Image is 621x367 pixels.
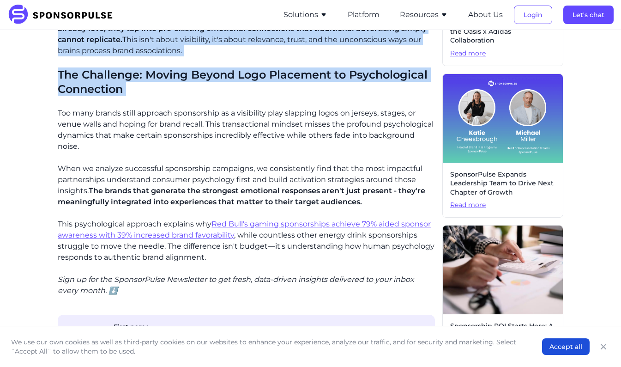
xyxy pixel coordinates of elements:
[450,170,555,197] span: SponsorPulse Expands Leadership Team to Drive Next Chapter of Growth
[114,322,380,331] label: First name
[348,11,380,19] a: Platform
[58,108,435,152] p: Too many brands still approach sponsorship as a visibility play slapping logos on jerseys, stages...
[542,338,590,355] button: Accept all
[575,323,621,367] iframe: Chat Widget
[514,11,552,19] a: Login
[450,18,555,45] span: What Brands Can Learn from the Oasis x Adidas Collaboration
[58,219,435,263] p: This psychological approach explains why , while countless other energy drink sponsorships strugg...
[563,11,614,19] a: Let's chat
[400,9,448,20] button: Resources
[450,201,555,210] span: Read more
[58,220,431,239] a: Red Bull's gaming sponsorships achieve 79% aided sponsor awareness with 39% increased brand favor...
[443,226,563,314] img: Getty Images courtesy of Unsplash
[58,275,414,295] i: Sign up for the SponsorPulse Newsletter to get fresh, data-driven insights delivered to your inbo...
[58,163,435,208] p: When we analyze successful sponsorship campaigns, we consistently find that the most impactful pa...
[58,186,425,206] span: The brands that generate the strongest emotional responses aren't just present - they're meaningf...
[58,68,428,96] span: The Challenge: Moving Beyond Logo Placement to Psychological Connection
[450,49,555,58] span: Read more
[563,6,614,24] button: Let's chat
[348,9,380,20] button: Platform
[283,9,327,20] button: Solutions
[11,337,524,356] p: We use our own cookies as well as third-party cookies on our websites to enhance your experience,...
[468,11,503,19] a: About Us
[442,73,563,218] a: SponsorPulse Expands Leadership Team to Drive Next Chapter of GrowthRead more
[468,9,503,20] button: About Us
[7,5,120,25] img: SponsorPulse
[450,322,555,349] span: Sponsorship ROI Starts Here: A Step-by-Step Guide to Smarter Valuation
[443,74,563,163] img: Katie Cheesbrough and Michael Miller Join SponsorPulse to Accelerate Strategic Services
[514,6,552,24] button: Login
